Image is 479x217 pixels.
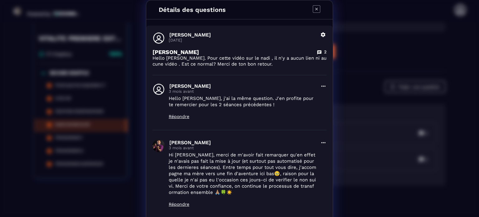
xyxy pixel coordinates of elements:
[324,49,327,55] p: 2
[159,6,226,13] h4: Détails des questions
[152,55,327,67] p: Hello [PERSON_NAME]. Pour cette vidéo sur le nadi , il n'y a aucun lien ni aucune vidéo . Est ce ...
[169,145,317,150] p: 3 mois avant
[169,152,317,195] p: Hi [PERSON_NAME], merci de m'avoir fait remarquer qu'en effet je n'avais pas fait la mise à jour ...
[152,49,199,55] p: [PERSON_NAME]
[169,83,317,89] p: [PERSON_NAME]
[169,114,317,119] p: Répondre
[169,95,317,108] p: Hello [PERSON_NAME], j'ai la même question. J'en profite pour te remercier pour les 2 séances pré...
[169,140,317,145] p: [PERSON_NAME]
[169,38,317,42] p: [DATE]
[169,89,317,94] p: 3 mois avant
[169,202,317,207] p: Répondre
[169,32,317,38] p: [PERSON_NAME]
